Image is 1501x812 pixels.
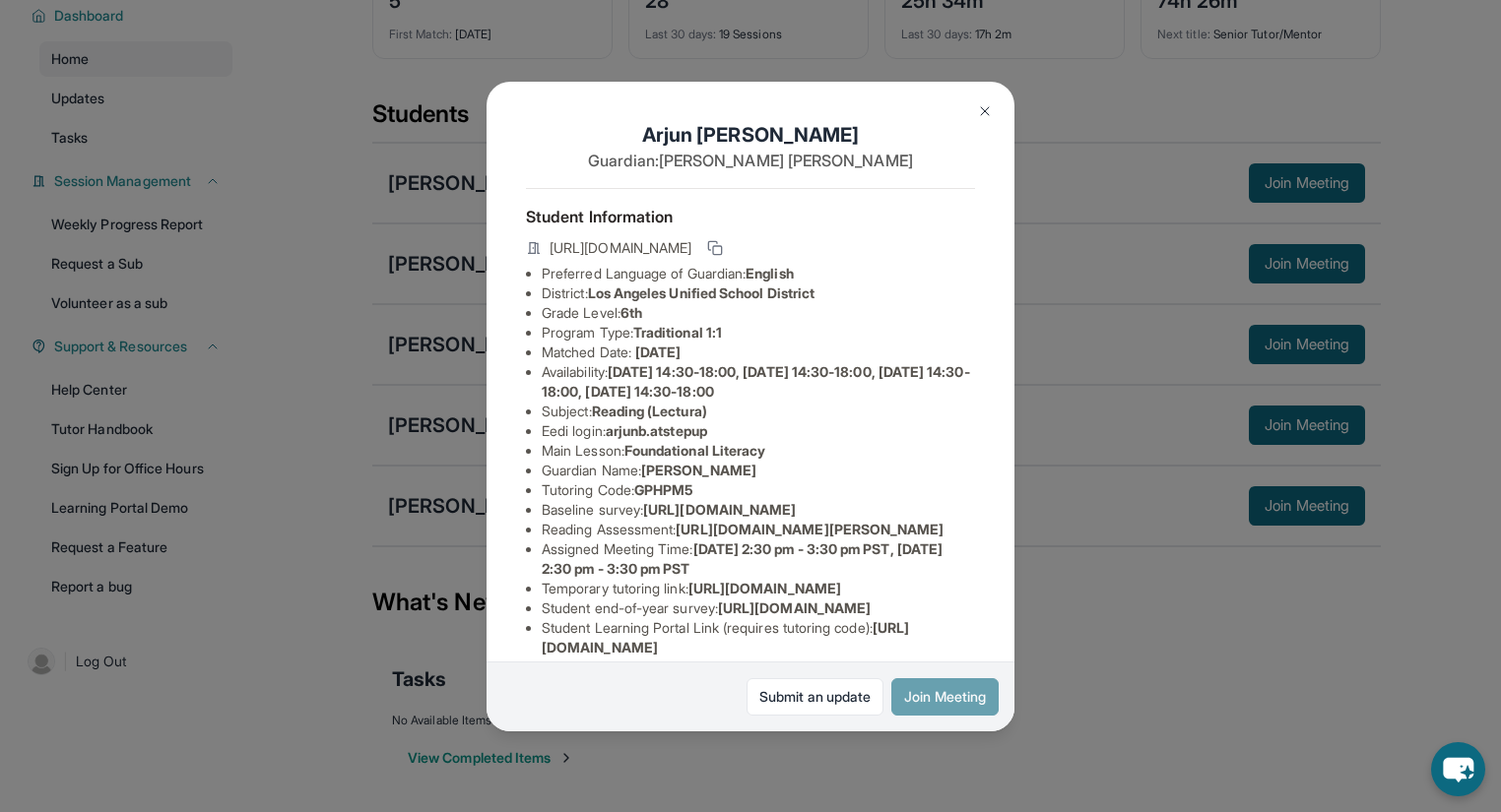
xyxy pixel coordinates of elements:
[633,324,722,341] span: Traditional 1:1
[542,283,975,303] li: District:
[542,657,975,697] li: Student Direct Learning Portal Link (no tutoring code required) :
[542,362,975,402] li: Availability:
[542,540,943,577] span: [DATE] 2:30 pm - 3:30 pm PST, [DATE] 2:30 pm - 3:30 pm PST
[635,344,681,360] span: [DATE]
[977,103,993,119] img: Close Icon
[718,599,871,616] span: [URL][DOMAIN_NAME]
[542,402,975,421] li: Subject :
[688,580,841,596] span: [URL][DOMAIN_NAME]
[542,539,975,579] li: Assigned Meeting Time :
[747,678,883,716] a: Submit an update
[526,121,975,149] h1: Arjun [PERSON_NAME]
[1431,742,1485,796] button: chat-button
[634,481,692,498] span: GPHPM5
[606,422,707,439] span: arjunb.atstepup
[542,461,975,480] li: Guardian Name :
[526,205,975,228] h4: Student Information
[542,480,975,500] li: Tutoring Code :
[542,343,975,362] li: Matched Date:
[542,264,975,283] li: Preferred Language of Guardian:
[703,236,727,260] button: Copy link
[746,265,794,281] span: English
[676,521,944,537] span: [URL][DOMAIN_NAME][PERSON_NAME]
[542,421,975,441] li: Eedi login :
[588,284,815,301] span: Los Angeles Unified School District
[592,403,707,419] span: Reading (Lectura)
[550,238,691,258] span: [URL][DOMAIN_NAME]
[542,363,970,400] span: [DATE] 14:30-18:00, [DATE] 14:30-18:00, [DATE] 14:30-18:00, [DATE] 14:30-18:00
[542,500,975,520] li: Baseline survey :
[620,304,642,321] span: 6th
[624,442,765,459] span: Foundational Literacy
[891,678,999,716] button: Join Meeting
[542,323,975,343] li: Program Type:
[641,462,756,478] span: [PERSON_NAME]
[643,501,796,518] span: [URL][DOMAIN_NAME]
[542,598,975,618] li: Student end-of-year survey :
[526,149,975,172] p: Guardian: [PERSON_NAME] [PERSON_NAME]
[542,303,975,323] li: Grade Level:
[542,441,975,461] li: Main Lesson :
[542,618,975,657] li: Student Learning Portal Link (requires tutoring code) :
[542,520,975,539] li: Reading Assessment :
[542,579,975,598] li: Temporary tutoring link :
